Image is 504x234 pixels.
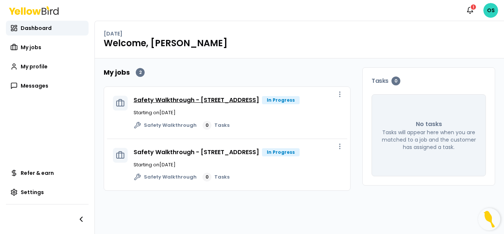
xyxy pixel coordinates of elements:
[144,122,197,129] span: Safety Walkthrough
[6,59,89,74] a: My profile
[104,37,495,49] h1: Welcome, [PERSON_NAME]
[463,3,477,18] button: 1
[6,78,89,93] a: Messages
[203,121,211,130] div: 0
[203,121,229,130] a: 0Tasks
[21,24,52,32] span: Dashboard
[104,67,130,78] h2: My jobs
[483,3,498,18] span: OS
[134,148,259,156] a: Safety Walkthrough - [STREET_ADDRESS]
[6,185,89,200] a: Settings
[6,166,89,180] a: Refer & earn
[416,120,442,129] p: No tasks
[134,161,341,169] p: Starting on [DATE]
[262,148,300,156] div: In Progress
[478,208,500,230] button: Open Resource Center
[203,173,211,182] div: 0
[262,96,300,104] div: In Progress
[470,4,477,10] div: 1
[144,173,197,181] span: Safety Walkthrough
[6,21,89,35] a: Dashboard
[391,77,400,85] div: 0
[6,40,89,55] a: My jobs
[21,189,44,196] span: Settings
[372,77,486,85] h3: Tasks
[203,173,229,182] a: 0Tasks
[21,82,48,89] span: Messages
[21,44,41,51] span: My jobs
[104,30,122,37] p: [DATE]
[381,129,477,151] p: Tasks will appear here when you are matched to a job and the customer has assigned a task.
[21,63,48,70] span: My profile
[134,96,259,104] a: Safety Walkthrough - [STREET_ADDRESS]
[134,109,341,116] p: Starting on [DATE]
[136,68,145,77] div: 2
[21,169,54,177] span: Refer & earn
